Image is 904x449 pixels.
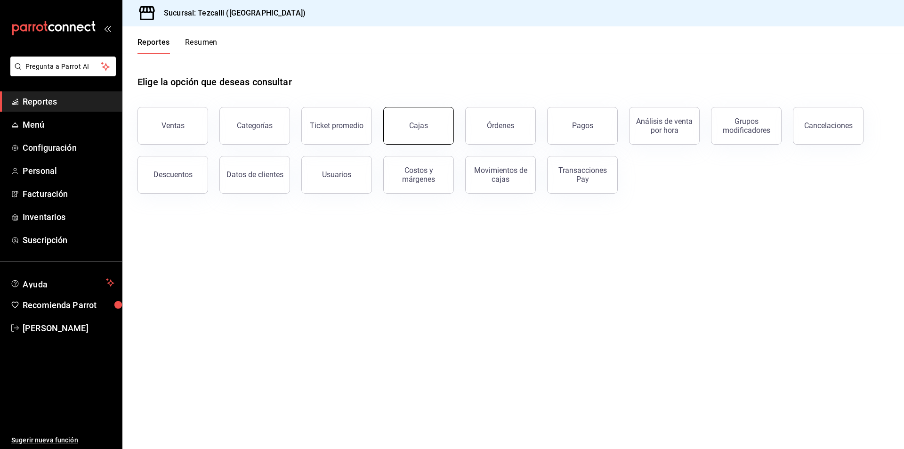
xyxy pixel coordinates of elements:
[23,234,114,246] span: Suscripción
[23,95,114,108] span: Reportes
[572,121,593,130] div: Pagos
[717,117,775,135] div: Grupos modificadores
[11,435,114,445] span: Sugerir nueva función
[547,107,618,145] button: Pagos
[7,68,116,78] a: Pregunta a Parrot AI
[487,121,514,130] div: Órdenes
[409,120,428,131] div: Cajas
[301,107,372,145] button: Ticket promedio
[23,141,114,154] span: Configuración
[23,299,114,311] span: Recomienda Parrot
[137,38,170,54] button: Reportes
[137,75,292,89] h1: Elige la opción que deseas consultar
[137,38,218,54] div: navigation tabs
[23,188,114,200] span: Facturación
[804,121,853,130] div: Cancelaciones
[185,38,218,54] button: Resumen
[635,117,694,135] div: Análisis de venta por hora
[137,156,208,194] button: Descuentos
[25,62,101,72] span: Pregunta a Parrot AI
[310,121,363,130] div: Ticket promedio
[547,156,618,194] button: Transacciones Pay
[156,8,306,19] h3: Sucursal: Tezcalli ([GEOGRAPHIC_DATA])
[322,170,351,179] div: Usuarios
[23,322,114,335] span: [PERSON_NAME]
[161,121,185,130] div: Ventas
[465,156,536,194] button: Movimientos de cajas
[629,107,700,145] button: Análisis de venta por hora
[237,121,273,130] div: Categorías
[23,164,114,177] span: Personal
[23,118,114,131] span: Menú
[104,24,111,32] button: open_drawer_menu
[301,156,372,194] button: Usuarios
[383,107,454,145] a: Cajas
[153,170,193,179] div: Descuentos
[711,107,782,145] button: Grupos modificadores
[219,107,290,145] button: Categorías
[23,277,102,288] span: Ayuda
[389,166,448,184] div: Costos y márgenes
[553,166,612,184] div: Transacciones Pay
[137,107,208,145] button: Ventas
[10,57,116,76] button: Pregunta a Parrot AI
[465,107,536,145] button: Órdenes
[226,170,283,179] div: Datos de clientes
[23,211,114,223] span: Inventarios
[793,107,864,145] button: Cancelaciones
[219,156,290,194] button: Datos de clientes
[471,166,530,184] div: Movimientos de cajas
[383,156,454,194] button: Costos y márgenes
